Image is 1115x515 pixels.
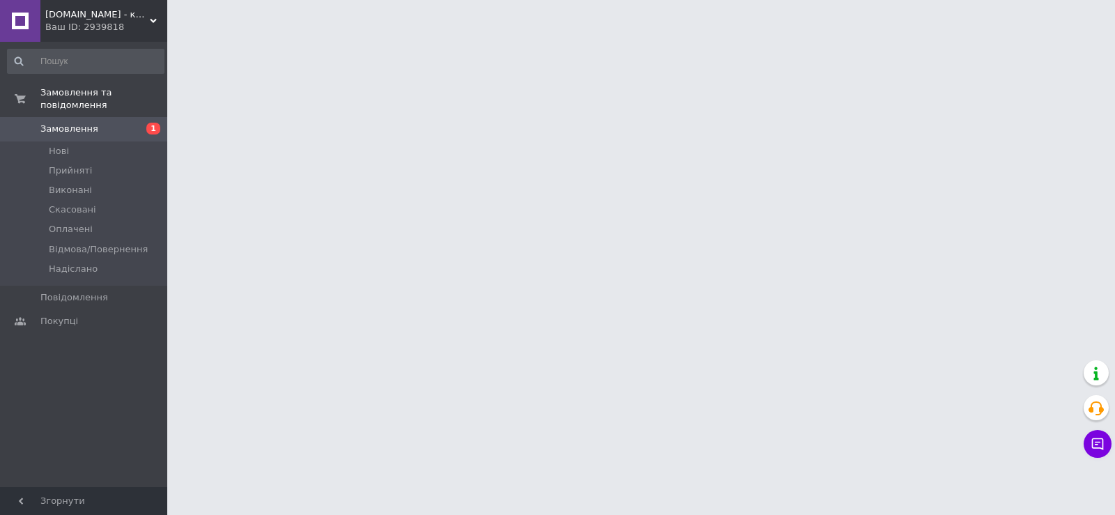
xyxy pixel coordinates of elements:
[40,123,98,135] span: Замовлення
[146,123,160,134] span: 1
[45,21,167,33] div: Ваш ID: 2939818
[49,243,148,256] span: Відмова/Повернення
[49,164,92,177] span: Прийняті
[40,315,78,328] span: Покупці
[49,184,92,197] span: Виконані
[45,8,150,21] span: eSad.com.ua - крамниця для професійних садівників
[40,86,167,112] span: Замовлення та повідомлення
[7,49,164,74] input: Пошук
[1084,430,1112,458] button: Чат з покупцем
[49,145,69,157] span: Нові
[49,223,93,236] span: Оплачені
[40,291,108,304] span: Повідомлення
[49,203,96,216] span: Скасовані
[49,263,98,275] span: Надіслано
